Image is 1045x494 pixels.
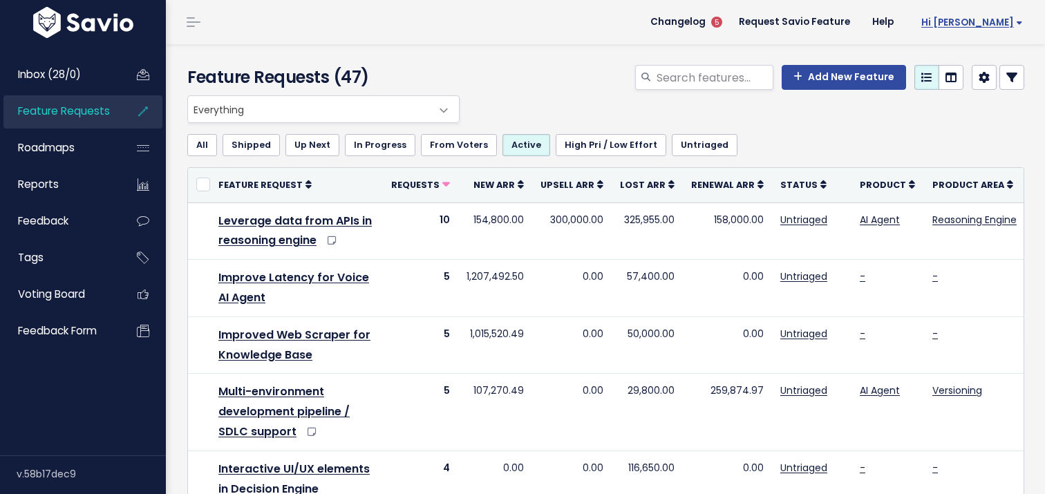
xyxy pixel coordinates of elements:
[683,260,772,317] td: 0.00
[30,7,137,38] img: logo-white.9d6f32f41409.svg
[3,132,115,164] a: Roadmaps
[383,316,458,374] td: 5
[17,456,166,492] div: v.58b17dec9
[612,260,683,317] td: 57,400.00
[556,134,666,156] a: High Pri / Low Effort
[458,374,532,450] td: 107,270.49
[532,374,612,450] td: 0.00
[620,179,666,191] span: Lost ARR
[780,461,827,475] a: Untriaged
[3,95,115,127] a: Feature Requests
[532,316,612,374] td: 0.00
[223,134,280,156] a: Shipped
[218,213,372,249] a: Leverage data from APIs in reasoning engine
[532,202,612,260] td: 300,000.00
[285,134,339,156] a: Up Next
[612,374,683,450] td: 29,800.00
[532,260,612,317] td: 0.00
[218,178,312,191] a: Feature Request
[3,169,115,200] a: Reports
[691,178,764,191] a: Renewal ARR
[860,461,865,475] a: -
[650,17,706,27] span: Changelog
[860,269,865,283] a: -
[383,374,458,450] td: 5
[860,213,900,227] a: AI Agent
[905,12,1034,33] a: Hi [PERSON_NAME]
[458,260,532,317] td: 1,207,492.50
[655,65,773,90] input: Search features...
[391,178,450,191] a: Requests
[780,383,827,397] a: Untriaged
[458,202,532,260] td: 154,800.00
[421,134,497,156] a: From Voters
[3,59,115,91] a: Inbox (28/0)
[860,327,865,341] a: -
[932,178,1013,191] a: Product Area
[860,179,906,191] span: Product
[780,213,827,227] a: Untriaged
[620,178,675,191] a: Lost ARR
[540,179,594,191] span: Upsell ARR
[921,17,1023,28] span: Hi [PERSON_NAME]
[187,95,460,123] span: Everything
[187,134,217,156] a: All
[218,383,350,439] a: Multi-environment development pipeline / SDLC support
[18,323,97,338] span: Feedback form
[782,65,906,90] a: Add New Feature
[391,179,440,191] span: Requests
[932,327,938,341] a: -
[3,278,115,310] a: Voting Board
[691,179,755,191] span: Renewal ARR
[18,213,68,228] span: Feedback
[3,205,115,237] a: Feedback
[18,287,85,301] span: Voting Board
[683,374,772,450] td: 259,874.97
[683,202,772,260] td: 158,000.00
[473,178,524,191] a: New ARR
[932,383,982,397] a: Versioning
[187,134,1024,156] ul: Filter feature requests
[932,269,938,283] a: -
[728,12,861,32] a: Request Savio Feature
[218,179,303,191] span: Feature Request
[18,177,59,191] span: Reports
[502,134,550,156] a: Active
[711,17,722,28] span: 5
[780,178,827,191] a: Status
[860,178,915,191] a: Product
[780,269,827,283] a: Untriaged
[780,179,818,191] span: Status
[860,383,900,397] a: AI Agent
[932,461,938,475] a: -
[3,242,115,274] a: Tags
[861,12,905,32] a: Help
[18,67,81,82] span: Inbox (28/0)
[672,134,737,156] a: Untriaged
[18,140,75,155] span: Roadmaps
[683,316,772,374] td: 0.00
[383,260,458,317] td: 5
[18,104,110,118] span: Feature Requests
[932,179,1004,191] span: Product Area
[218,327,370,363] a: Improved Web Scraper for Knowledge Base
[540,178,603,191] a: Upsell ARR
[780,327,827,341] a: Untriaged
[188,96,431,122] span: Everything
[473,179,515,191] span: New ARR
[3,315,115,347] a: Feedback form
[18,250,44,265] span: Tags
[218,269,369,305] a: Improve Latency for Voice AI Agent
[187,65,453,90] h4: Feature Requests (47)
[383,202,458,260] td: 10
[932,213,1017,227] a: Reasoning Engine
[612,316,683,374] td: 50,000.00
[612,202,683,260] td: 325,955.00
[345,134,415,156] a: In Progress
[458,316,532,374] td: 1,015,520.49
